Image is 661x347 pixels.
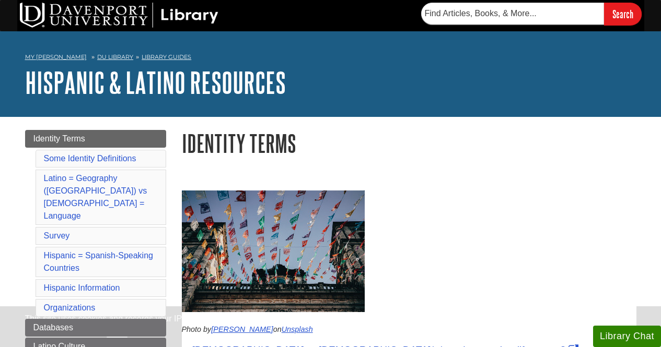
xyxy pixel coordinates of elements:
[593,326,661,347] button: Library Chat
[44,283,120,292] a: Hispanic Information
[44,154,136,163] a: Some Identity Definitions
[33,134,85,143] span: Identity Terms
[33,323,74,332] span: Databases
[421,3,642,25] form: Searches DU Library's articles, books, and more
[182,190,365,312] img: Dia de los Muertos Flags
[142,53,191,61] a: Library Guides
[282,325,313,333] a: Unsplash
[25,66,286,99] a: Hispanic & Latino Resources
[25,50,636,67] nav: breadcrumb
[211,325,273,333] a: [PERSON_NAME]
[20,3,218,28] img: DU Library
[182,130,636,157] h1: Identity Terms
[604,3,642,25] input: Search
[44,251,153,272] a: Hispanic = Spanish-Speaking Countries
[44,303,96,312] a: Organizations
[44,174,147,220] a: Latino = Geography ([GEOGRAPHIC_DATA]) vs [DEMOGRAPHIC_DATA] = Language
[421,3,604,25] input: Find Articles, Books, & More...
[182,324,636,336] p: Photo by on
[97,53,133,61] a: DU Library
[25,53,87,62] a: My [PERSON_NAME]
[25,130,166,148] a: Identity Terms
[44,231,70,240] a: Survey
[25,319,166,337] a: Databases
